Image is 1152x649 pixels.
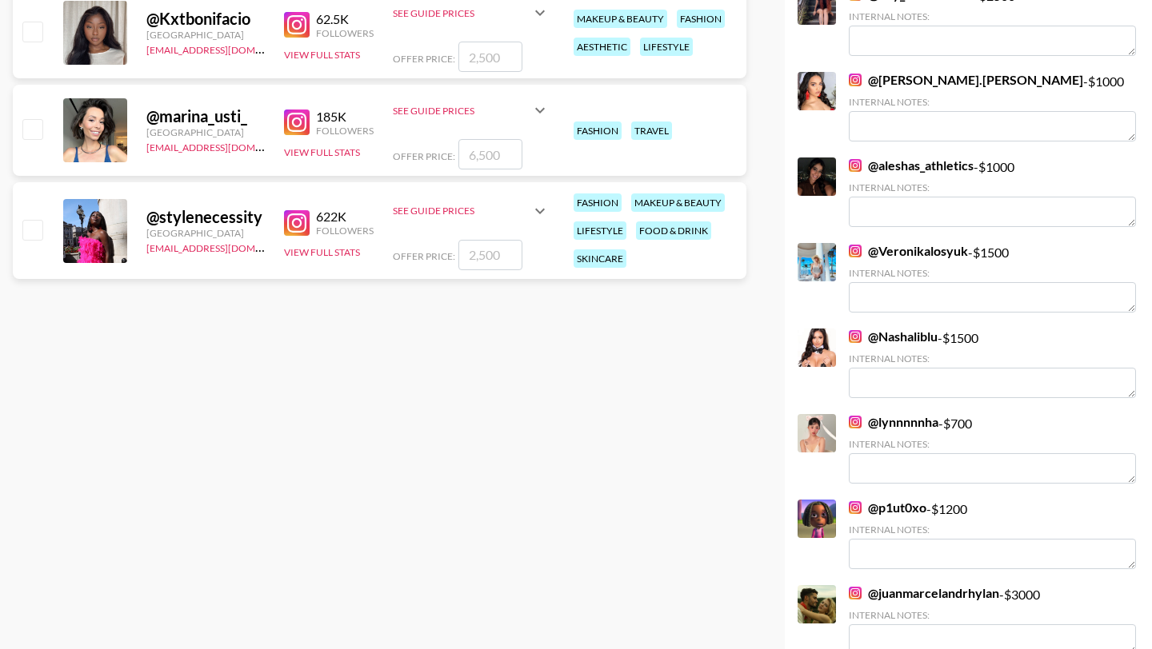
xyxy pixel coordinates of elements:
[640,38,693,56] div: lifestyle
[849,330,862,343] img: Instagram
[849,74,862,86] img: Instagram
[574,121,622,140] div: fashion
[393,105,530,117] div: See Guide Prices
[631,193,725,212] div: makeup & beauty
[849,328,938,344] a: @Nashaliblu
[849,587,862,599] img: Instagram
[849,500,926,516] a: @p1ut0xo
[849,72,1083,88] a: @[PERSON_NAME].[PERSON_NAME]
[316,209,374,225] div: 622K
[458,240,522,270] input: 2,500
[393,192,550,230] div: See Guide Prices
[636,221,711,240] div: food & drink
[574,10,667,28] div: makeup & beauty
[146,29,265,41] div: [GEOGRAPHIC_DATA]
[849,609,1136,621] div: Internal Notes:
[574,38,630,56] div: aesthetic
[146,126,265,138] div: [GEOGRAPHIC_DATA]
[849,245,862,257] img: Instagram
[146,9,265,29] div: @ Kxtbonifacio
[849,328,1136,398] div: - $ 1500
[146,41,307,56] a: [EMAIL_ADDRESS][DOMAIN_NAME]
[284,49,360,61] button: View Full Stats
[316,225,374,237] div: Followers
[146,138,307,153] a: [EMAIL_ADDRESS][DOMAIN_NAME]
[393,53,455,65] span: Offer Price:
[849,96,1136,108] div: Internal Notes:
[284,109,310,135] img: Instagram
[849,414,938,430] a: @lynnnnnha
[677,10,725,28] div: fashion
[849,159,862,172] img: Instagram
[574,249,626,268] div: skincare
[146,106,265,126] div: @ marina_usti_
[574,221,626,240] div: lifestyle
[458,139,522,169] input: 6,500
[316,125,374,137] div: Followers
[146,207,265,227] div: @ stylenecessity
[393,91,550,129] div: See Guide Prices
[631,121,672,140] div: travel
[849,414,1136,484] div: - $ 700
[849,524,1136,536] div: Internal Notes:
[849,438,1136,450] div: Internal Notes:
[849,10,1136,22] div: Internal Notes:
[458,42,522,72] input: 2,500
[284,210,310,236] img: Instagram
[393,7,530,19] div: See Guide Prices
[316,11,374,27] div: 62.5K
[849,243,1136,313] div: - $ 1500
[849,501,862,514] img: Instagram
[393,250,455,262] span: Offer Price:
[393,205,530,217] div: See Guide Prices
[393,150,455,162] span: Offer Price:
[849,157,974,173] a: @aleshas_athletics
[849,243,968,259] a: @Veronikalosyuk
[849,157,1136,227] div: - $ 1000
[316,109,374,125] div: 185K
[849,585,999,601] a: @juanmarcelandrhylan
[849,500,1136,569] div: - $ 1200
[849,181,1136,193] div: Internal Notes:
[284,146,360,158] button: View Full Stats
[849,352,1136,364] div: Internal Notes:
[284,246,360,258] button: View Full Stats
[146,239,307,254] a: [EMAIL_ADDRESS][DOMAIN_NAME]
[574,193,622,212] div: fashion
[284,12,310,38] img: Instagram
[146,227,265,239] div: [GEOGRAPHIC_DATA]
[849,416,862,428] img: Instagram
[849,72,1136,141] div: - $ 1000
[316,27,374,39] div: Followers
[849,267,1136,279] div: Internal Notes:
